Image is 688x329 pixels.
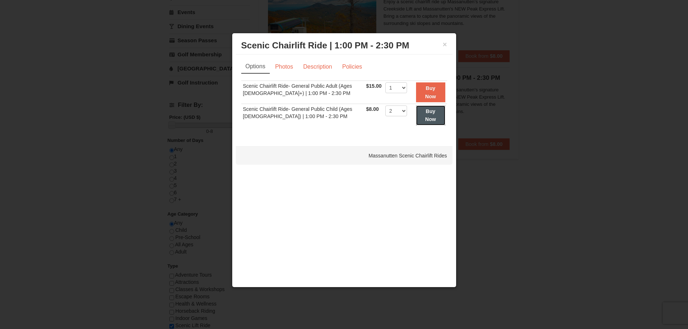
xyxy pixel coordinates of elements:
[443,41,447,48] button: ×
[241,81,364,104] td: Scenic Chairlift Ride- General Public Adult (Ages [DEMOGRAPHIC_DATA]+) | 1:00 PM - 2:30 PM
[337,60,367,74] a: Policies
[416,105,445,125] button: Buy Now
[241,40,447,51] h3: Scenic Chairlift Ride | 1:00 PM - 2:30 PM
[425,85,436,99] strong: Buy Now
[366,83,382,89] span: $15.00
[241,104,364,126] td: Scenic Chairlift Ride- General Public Child (Ages [DEMOGRAPHIC_DATA]) | 1:00 PM - 2:30 PM
[241,60,270,74] a: Options
[298,60,337,74] a: Description
[425,108,436,122] strong: Buy Now
[366,106,379,112] span: $8.00
[271,60,298,74] a: Photos
[236,147,453,165] div: Massanutten Scenic Chairlift Rides
[416,82,445,102] button: Buy Now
